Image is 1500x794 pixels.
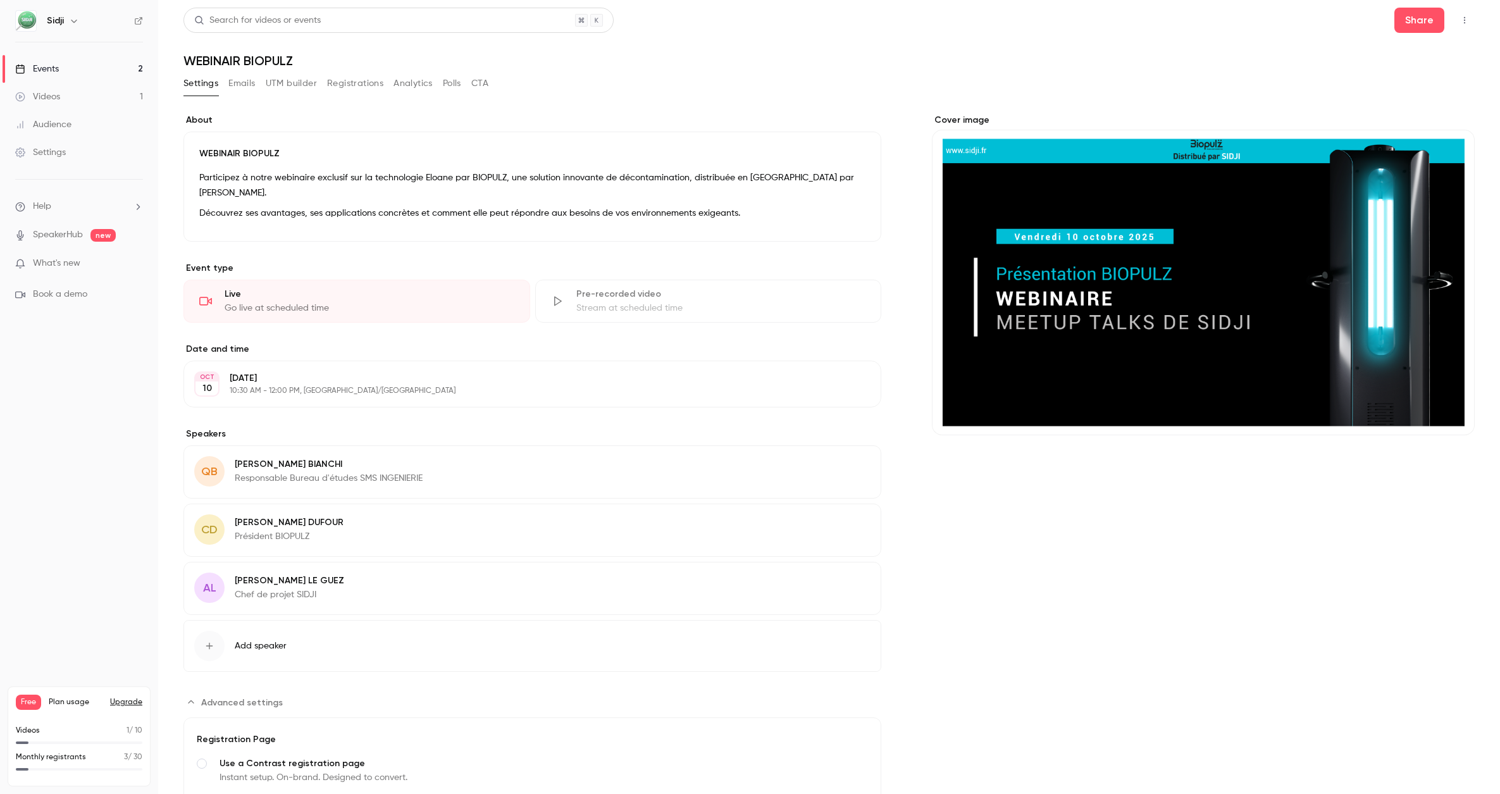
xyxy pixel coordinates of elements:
div: Pre-recorded video [576,288,866,301]
div: Search for videos or events [194,14,321,27]
div: QB[PERSON_NAME] BIANCHIResponsable Bureau d'études SMS INGENIERIE [183,445,881,499]
p: Responsable Bureau d'études SMS INGENIERIE [235,472,423,485]
span: Free [16,695,41,710]
h1: WEBINAIR BIOPULZ [183,53,1475,68]
label: About [183,114,881,127]
div: Instant setup. On-brand. Designed to convert. [220,771,871,784]
span: Add speaker [235,640,287,652]
section: Cover image [932,114,1475,435]
div: Videos [15,90,60,103]
p: [PERSON_NAME] LE GUEZ [235,574,344,587]
p: Monthly registrants [16,752,86,763]
span: Advanced settings [201,696,283,709]
p: Participez à notre webinaire exclusif sur la technologie Eloane par BIOPULZ, une solution innovan... [199,170,865,201]
button: Settings [183,73,218,94]
button: Registrations [327,73,383,94]
p: [PERSON_NAME] DUFOUR [235,516,344,529]
button: Emails [228,73,255,94]
p: / 10 [127,725,142,736]
p: Président BIOPULZ [235,530,344,543]
span: 3 [124,754,128,761]
p: 10:30 AM - 12:00 PM, [GEOGRAPHIC_DATA]/[GEOGRAPHIC_DATA] [230,386,814,396]
p: [PERSON_NAME] BIANCHI [235,458,423,471]
div: Live [225,288,514,301]
div: LiveGo live at scheduled time [183,280,530,323]
span: 1 [127,727,129,735]
div: Settings [15,146,66,159]
div: Events [15,63,59,75]
label: Speakers [183,428,881,440]
span: new [90,229,116,242]
div: Stream at scheduled time [576,302,866,314]
span: Help [33,200,51,213]
button: Share [1394,8,1444,33]
button: Analytics [394,73,433,94]
span: AL [203,580,216,597]
button: Add speaker [183,620,881,672]
button: UTM builder [266,73,317,94]
p: [DATE] [230,372,814,385]
li: help-dropdown-opener [15,200,143,213]
div: Registration Page [194,733,871,746]
span: QB [201,463,218,480]
h6: Sidji [47,15,64,27]
button: Upgrade [110,697,142,707]
label: Date and time [183,343,881,356]
span: What's new [33,257,80,270]
span: Book a demo [33,288,87,301]
p: WEBINAIR BIOPULZ [199,147,865,160]
button: Polls [443,73,461,94]
span: Use a Contrast registration page [220,757,871,770]
button: CTA [471,73,488,94]
img: Sidji [16,11,36,31]
p: Videos [16,725,40,736]
button: Advanced settings [183,692,290,712]
div: Go live at scheduled time [225,302,514,314]
label: Cover image [932,114,1475,127]
div: CD[PERSON_NAME] DUFOURPrésident BIOPULZ [183,504,881,557]
div: Audience [15,118,71,131]
div: Pre-recorded videoStream at scheduled time [535,280,882,323]
a: SpeakerHub [33,228,83,242]
div: AL[PERSON_NAME] LE GUEZChef de projet SIDJI [183,562,881,615]
p: / 30 [124,752,142,763]
p: Découvrez ses avantages, ses applications concrètes et comment elle peut répondre aux besoins de ... [199,206,865,221]
p: 10 [202,382,212,395]
p: Event type [183,262,881,275]
span: CD [201,521,218,538]
span: Plan usage [49,697,102,707]
div: OCT [195,373,218,381]
p: Chef de projet SIDJI [235,588,344,601]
